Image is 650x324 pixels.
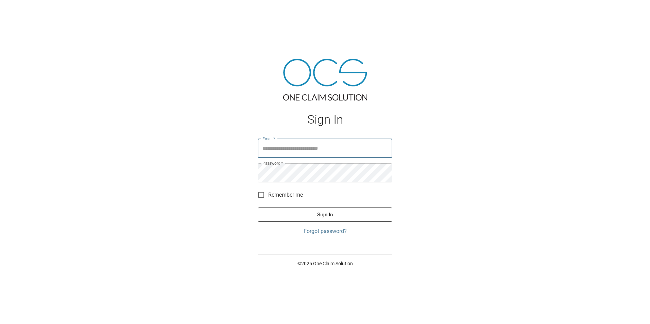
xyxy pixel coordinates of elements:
button: Sign In [258,208,392,222]
a: Forgot password? [258,227,392,235]
h1: Sign In [258,113,392,127]
label: Password [262,160,283,166]
img: ocs-logo-tra.png [283,59,367,101]
label: Email [262,136,275,142]
img: ocs-logo-white-transparent.png [8,4,35,18]
p: © 2025 One Claim Solution [258,260,392,267]
span: Remember me [268,191,303,199]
